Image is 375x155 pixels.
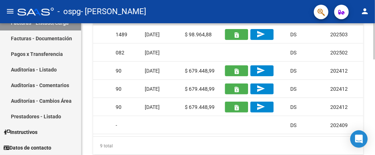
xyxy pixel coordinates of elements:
mat-icon: person [360,7,369,16]
span: 202503 [330,32,348,37]
mat-icon: send [256,30,265,38]
mat-icon: menu [6,7,15,16]
div: 9 total [93,137,363,155]
span: - [PERSON_NAME] [81,4,146,20]
span: [DATE] [145,50,160,56]
span: 082 [116,50,124,56]
span: $ 98.964,88 [185,32,212,37]
span: [DATE] [145,104,160,110]
span: 202502 [330,50,348,56]
span: [DATE] [145,86,160,92]
span: - ospg [57,4,81,20]
div: Open Intercom Messenger [350,130,368,148]
span: 90 [116,104,121,110]
span: 202412 [330,68,348,74]
span: DS [290,32,296,37]
mat-icon: send [256,102,265,111]
span: DS [290,104,296,110]
span: DS [290,122,296,128]
span: 90 [116,68,121,74]
span: - [116,122,117,128]
span: [DATE] [145,68,160,74]
span: 1489 [116,32,127,37]
span: DS [290,50,296,56]
span: $ 679.448,99 [185,104,215,110]
span: 90 [116,86,121,92]
span: $ 679.448,99 [185,68,215,74]
span: $ 679.448,99 [185,86,215,92]
span: 202412 [330,104,348,110]
span: DS [290,68,296,74]
span: 202412 [330,86,348,92]
mat-icon: send [256,66,265,75]
span: Datos de contacto [4,144,51,152]
span: DS [290,86,296,92]
span: 202409 [330,122,348,128]
span: [DATE] [145,32,160,37]
mat-icon: send [256,84,265,93]
span: Instructivos [4,128,37,136]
